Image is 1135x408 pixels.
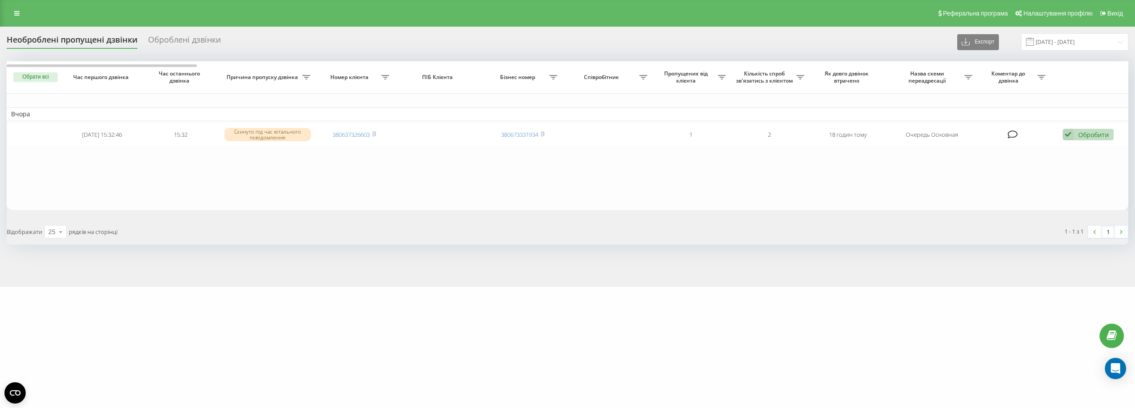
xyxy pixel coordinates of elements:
[817,70,879,84] span: Як довго дзвінок втрачено
[1078,131,1109,139] div: Обробити
[224,74,302,81] span: Причина пропуску дзвінка
[809,123,887,147] td: 18 годин тому
[981,70,1037,84] span: Коментар до дзвінка
[488,74,549,81] span: Бізнес номер
[141,123,220,147] td: 15:32
[4,382,26,404] button: Open CMP widget
[48,227,55,236] div: 25
[7,228,42,236] span: Відображати
[957,34,999,50] button: Експорт
[70,74,133,81] span: Час першого дзвінка
[7,107,1128,121] td: Вчора
[943,10,1008,17] span: Реферальна програма
[148,35,221,49] div: Оброблені дзвінки
[333,131,370,139] a: 380637326603
[149,70,211,84] span: Час останнього дзвінка
[7,35,137,49] div: Необроблені пропущені дзвінки
[1023,10,1092,17] span: Налаштування профілю
[656,70,718,84] span: Пропущених від клієнта
[1065,227,1084,236] div: 1 - 1 з 1
[320,74,381,81] span: Номер клієнта
[402,74,475,81] span: ПІБ Клієнта
[1105,358,1126,379] div: Open Intercom Messenger
[892,70,964,84] span: Назва схеми переадресації
[735,70,796,84] span: Кількість спроб зв'язатись з клієнтом
[63,123,141,147] td: [DATE] 15:32:46
[566,74,639,81] span: Співробітник
[69,228,117,236] span: рядків на сторінці
[730,123,809,147] td: 2
[224,128,311,141] div: Скинуто під час вітального повідомлення
[501,131,538,139] a: 380673331934
[887,123,977,147] td: Очередь Основная
[1108,10,1123,17] span: Вихід
[1101,226,1115,238] a: 1
[652,123,730,147] td: 1
[13,72,58,82] button: Обрати всі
